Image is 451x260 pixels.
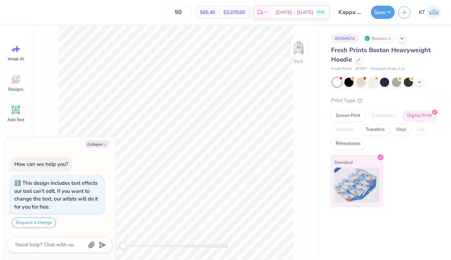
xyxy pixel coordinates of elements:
[331,97,437,105] div: Print Type
[331,111,365,121] div: Screen Print
[275,9,313,16] span: [DATE] - [DATE]
[223,9,245,16] span: $3,270.00
[85,140,109,148] button: Collapse
[331,34,359,43] div: # 519457A
[14,180,98,210] div: This design includes text effects our tool can't edit. If you want to change the text, our artist...
[8,86,23,92] span: Designs
[331,125,359,135] div: Applique
[200,9,215,16] span: $65.40
[419,8,425,16] span: KT
[391,125,411,135] div: Vinyl
[317,10,324,15] span: Free
[165,6,192,19] input: – –
[355,66,367,72] span: # FP87
[333,5,367,19] input: Untitled Design
[367,111,400,121] div: Embroidery
[361,125,389,135] div: Transfers
[371,6,395,19] button: Save
[334,168,379,203] img: Standard
[402,111,436,121] div: Digital Print
[8,56,24,62] span: Image AI
[294,58,303,64] div: Back
[416,5,444,19] a: KT
[331,139,365,149] div: Rhinestones
[371,66,406,72] span: Minimum Order: 12 +
[7,117,24,122] span: Add Text
[12,218,56,228] button: Request a change
[334,159,353,166] span: Standard
[120,243,127,250] div: Accessibility label
[427,5,441,19] img: Kaya Tong
[363,34,395,43] div: Revision 1
[14,161,68,168] div: How can we help you?
[413,125,429,135] div: Foil
[292,41,306,55] img: Back
[331,46,431,64] span: Fresh Prints Boston Heavyweight Hoodie
[331,66,352,72] span: Fresh Prints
